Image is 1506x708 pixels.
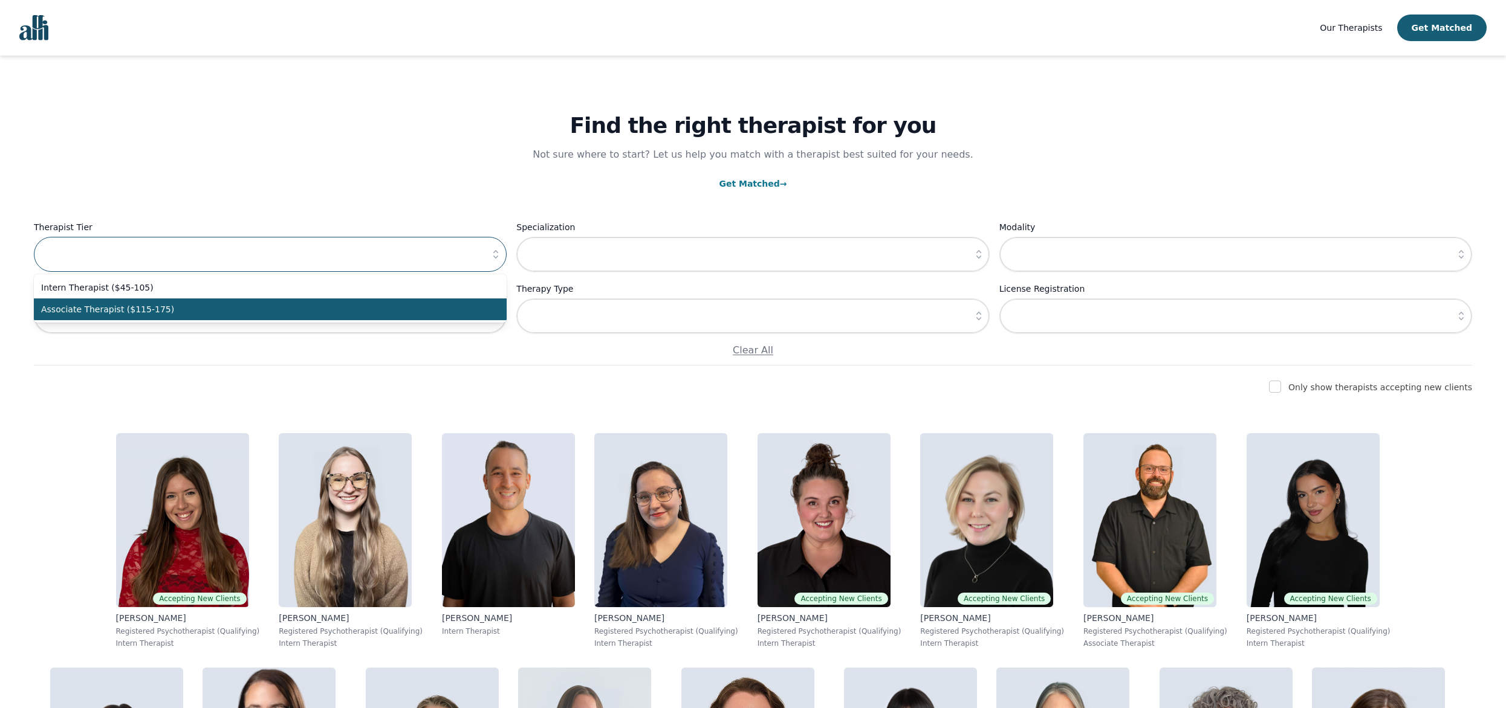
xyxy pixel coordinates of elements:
p: Intern Therapist [594,639,738,648]
a: Our Therapists [1320,21,1382,35]
img: Kavon_Banejad [442,433,575,607]
p: [PERSON_NAME] [1083,612,1227,624]
p: Intern Therapist [920,639,1064,648]
img: Vanessa_McCulloch [594,433,727,607]
p: Intern Therapist [279,639,423,648]
p: Intern Therapist [116,639,260,648]
p: [PERSON_NAME] [594,612,738,624]
p: Registered Psychotherapist (Qualifying) [1247,626,1391,636]
span: → [780,179,787,188]
p: Registered Psychotherapist (Qualifying) [594,626,738,636]
span: Accepting New Clients [153,593,246,605]
span: Accepting New Clients [1284,593,1377,605]
a: Alisha_LevineAccepting New Clients[PERSON_NAME]Registered Psychotherapist (Qualifying)Intern Ther... [106,423,270,658]
p: Clear All [34,343,1472,358]
p: [PERSON_NAME] [116,612,260,624]
img: Josh_Cadieux [1083,433,1216,607]
a: Alyssa_TweedieAccepting New Clients[PERSON_NAME]Registered Psychotherapist (Qualifying)Intern The... [1237,423,1400,658]
img: Alisha_Levine [116,433,249,607]
span: Intern Therapist ($45-105) [41,282,485,294]
img: Janelle_Rushton [758,433,891,607]
a: Josh_CadieuxAccepting New Clients[PERSON_NAME]Registered Psychotherapist (Qualifying)Associate Th... [1074,423,1237,658]
p: Registered Psychotherapist (Qualifying) [279,626,423,636]
span: Accepting New Clients [958,593,1051,605]
p: Not sure where to start? Let us help you match with a therapist best suited for your needs. [521,147,985,162]
p: Intern Therapist [442,626,575,636]
img: Jocelyn_Crawford [920,433,1053,607]
label: Therapist Tier [34,220,507,234]
span: Accepting New Clients [1121,593,1214,605]
p: Intern Therapist [1247,639,1391,648]
label: Therapy Type [516,282,989,296]
p: [PERSON_NAME] [758,612,901,624]
button: Get Matched [1397,14,1487,41]
img: Alyssa_Tweedie [1247,433,1380,607]
p: Registered Psychotherapist (Qualifying) [920,626,1064,636]
p: [PERSON_NAME] [920,612,1064,624]
p: Associate Therapist [1083,639,1227,648]
p: Registered Psychotherapist (Qualifying) [758,626,901,636]
a: Kavon_Banejad[PERSON_NAME]Intern Therapist [432,423,585,658]
h1: Find the right therapist for you [34,114,1472,138]
p: [PERSON_NAME] [442,612,575,624]
span: Our Therapists [1320,23,1382,33]
a: Janelle_RushtonAccepting New Clients[PERSON_NAME]Registered Psychotherapist (Qualifying)Intern Th... [748,423,911,658]
span: Associate Therapist ($115-175) [41,303,485,315]
label: License Registration [999,282,1472,296]
a: Get Matched [719,179,787,188]
img: Faith_Woodley [279,433,412,607]
p: [PERSON_NAME] [279,612,423,624]
a: Jocelyn_CrawfordAccepting New Clients[PERSON_NAME]Registered Psychotherapist (Qualifying)Intern T... [910,423,1074,658]
p: Registered Psychotherapist (Qualifying) [1083,626,1227,636]
label: Only show therapists accepting new clients [1288,382,1472,392]
p: Registered Psychotherapist (Qualifying) [116,626,260,636]
p: [PERSON_NAME] [1247,612,1391,624]
label: Specialization [516,220,989,234]
a: Faith_Woodley[PERSON_NAME]Registered Psychotherapist (Qualifying)Intern Therapist [269,423,432,658]
img: alli logo [19,15,48,40]
label: Modality [999,220,1472,234]
p: Intern Therapist [758,639,901,648]
span: Accepting New Clients [794,593,888,605]
a: Vanessa_McCulloch[PERSON_NAME]Registered Psychotherapist (Qualifying)Intern Therapist [585,423,748,658]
